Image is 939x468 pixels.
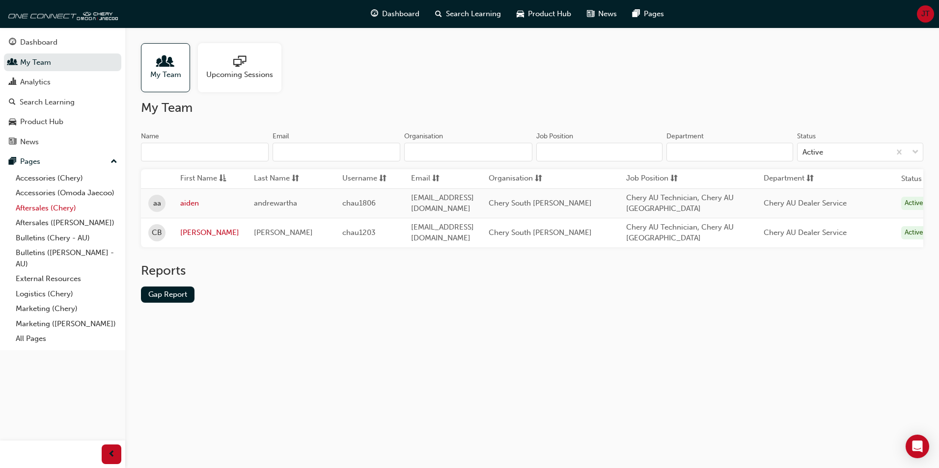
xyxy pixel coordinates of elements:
button: Last Namesorting-icon [254,173,308,185]
span: sorting-icon [806,173,814,185]
span: Chery AU Dealer Service [764,199,847,208]
a: Marketing (Chery) [12,301,121,316]
a: Gap Report [141,286,194,303]
th: Status [901,173,922,184]
button: DashboardMy TeamAnalyticsSearch LearningProduct HubNews [4,31,121,153]
span: Job Position [626,173,668,185]
span: sorting-icon [379,173,387,185]
span: CB [152,227,162,238]
span: people-icon [159,55,172,69]
span: Last Name [254,173,290,185]
span: car-icon [517,8,524,20]
span: My Team [150,69,181,80]
span: [EMAIL_ADDRESS][DOMAIN_NAME] [411,193,474,213]
span: guage-icon [371,8,378,20]
div: Open Intercom Messenger [906,435,929,458]
div: Department [666,131,704,141]
button: JT [917,5,934,23]
div: Dashboard [20,37,57,48]
div: Active [901,226,927,239]
a: search-iconSearch Learning [427,4,509,24]
a: Search Learning [4,93,121,111]
span: Product Hub [528,8,571,20]
div: Status [797,131,816,141]
a: pages-iconPages [625,4,672,24]
a: Product Hub [4,113,121,131]
div: Search Learning [20,97,75,108]
span: asc-icon [219,173,226,185]
a: My Team [4,53,121,72]
a: External Resources [12,271,121,286]
span: [EMAIL_ADDRESS][DOMAIN_NAME] [411,223,474,243]
span: Chery South [PERSON_NAME] [489,228,592,237]
div: Active [802,147,823,158]
button: Job Positionsorting-icon [626,173,680,185]
span: sorting-icon [432,173,440,185]
input: Email [273,143,400,161]
span: Chery AU Dealer Service [764,228,847,237]
div: Name [141,131,159,141]
span: up-icon [110,156,117,168]
span: Upcoming Sessions [206,69,273,80]
a: Bulletins (Chery - AU) [12,231,121,246]
span: Dashboard [382,8,419,20]
input: Job Position [536,143,663,161]
span: First Name [180,173,217,185]
h2: Reports [141,263,923,279]
a: car-iconProduct Hub [509,4,579,24]
div: News [20,136,39,148]
a: All Pages [12,331,121,346]
span: car-icon [9,118,16,127]
span: news-icon [9,138,16,147]
div: Organisation [404,131,443,141]
span: Department [764,173,804,185]
button: Usernamesorting-icon [342,173,396,185]
span: JT [921,8,930,20]
span: Chery AU Technician, Chery AU [GEOGRAPHIC_DATA] [626,223,734,243]
button: Organisationsorting-icon [489,173,543,185]
span: Chery South [PERSON_NAME] [489,199,592,208]
span: Chery AU Technician, Chery AU [GEOGRAPHIC_DATA] [626,193,734,213]
div: Product Hub [20,116,63,128]
a: Bulletins ([PERSON_NAME] - AU) [12,245,121,271]
span: aa [153,198,161,209]
span: pages-icon [633,8,640,20]
span: news-icon [587,8,594,20]
span: search-icon [9,98,16,107]
input: Department [666,143,793,161]
div: Job Position [536,131,573,141]
a: aiden [180,198,239,209]
a: Dashboard [4,33,121,52]
span: sorting-icon [292,173,299,185]
span: pages-icon [9,157,16,166]
a: Aftersales (Chery) [12,201,121,216]
a: [PERSON_NAME] [180,227,239,238]
span: Username [342,173,377,185]
span: people-icon [9,58,16,67]
a: Analytics [4,73,121,91]
span: guage-icon [9,38,16,47]
h2: My Team [141,100,923,116]
span: chart-icon [9,78,16,87]
div: Email [273,131,289,141]
span: prev-icon [108,448,115,461]
input: Organisation [404,143,532,161]
span: Organisation [489,173,533,185]
a: Accessories (Chery) [12,171,121,186]
a: Marketing ([PERSON_NAME]) [12,316,121,332]
a: My Team [141,43,198,92]
a: News [4,133,121,151]
span: sorting-icon [670,173,678,185]
div: Analytics [20,77,51,88]
span: Email [411,173,430,185]
span: chau1806 [342,199,376,208]
a: Logistics (Chery) [12,286,121,302]
span: Pages [644,8,664,20]
span: News [598,8,617,20]
span: sessionType_ONLINE_URL-icon [233,55,246,69]
input: Name [141,143,269,161]
a: Upcoming Sessions [198,43,289,92]
button: First Nameasc-icon [180,173,234,185]
img: oneconnect [5,4,118,24]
